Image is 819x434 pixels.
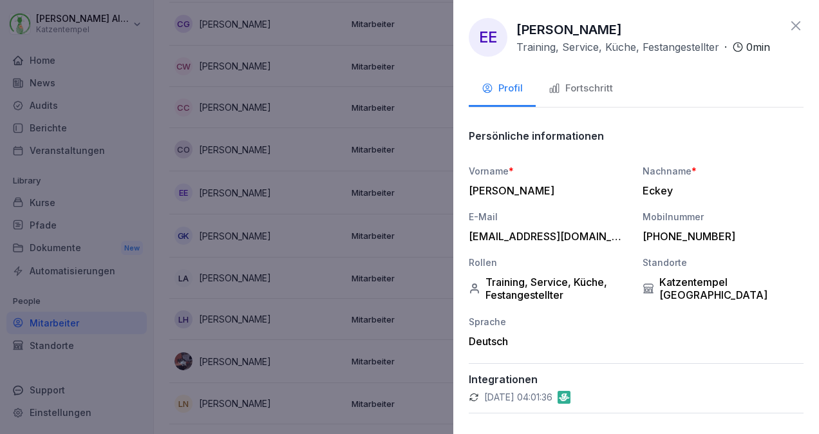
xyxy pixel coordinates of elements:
p: [DATE] 04:01:36 [484,391,552,404]
p: Training, Service, Küche, Festangestellter [516,39,719,55]
div: Vorname [469,164,630,178]
div: Fortschritt [549,81,613,96]
div: E-Mail [469,210,630,223]
button: Profil [469,72,536,107]
div: Profil [482,81,523,96]
div: Rollen [469,256,630,269]
p: [PERSON_NAME] [516,20,622,39]
div: · [516,39,770,55]
div: Nachname [643,164,804,178]
div: [EMAIL_ADDRESS][DOMAIN_NAME] [469,230,623,243]
div: Mobilnummer [643,210,804,223]
p: Persönliche informationen [469,129,604,142]
div: Eckey [643,184,797,197]
div: Katzentempel [GEOGRAPHIC_DATA] [643,276,804,301]
p: 0 min [746,39,770,55]
p: Integrationen [469,373,804,386]
div: Sprache [469,315,630,328]
button: Fortschritt [536,72,626,107]
div: [PERSON_NAME] [469,184,623,197]
img: gastromatic.png [558,391,570,404]
div: [PHONE_NUMBER] [643,230,797,243]
div: Deutsch [469,335,630,348]
div: Training, Service, Küche, Festangestellter [469,276,630,301]
div: Standorte [643,256,804,269]
div: EE [469,18,507,57]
